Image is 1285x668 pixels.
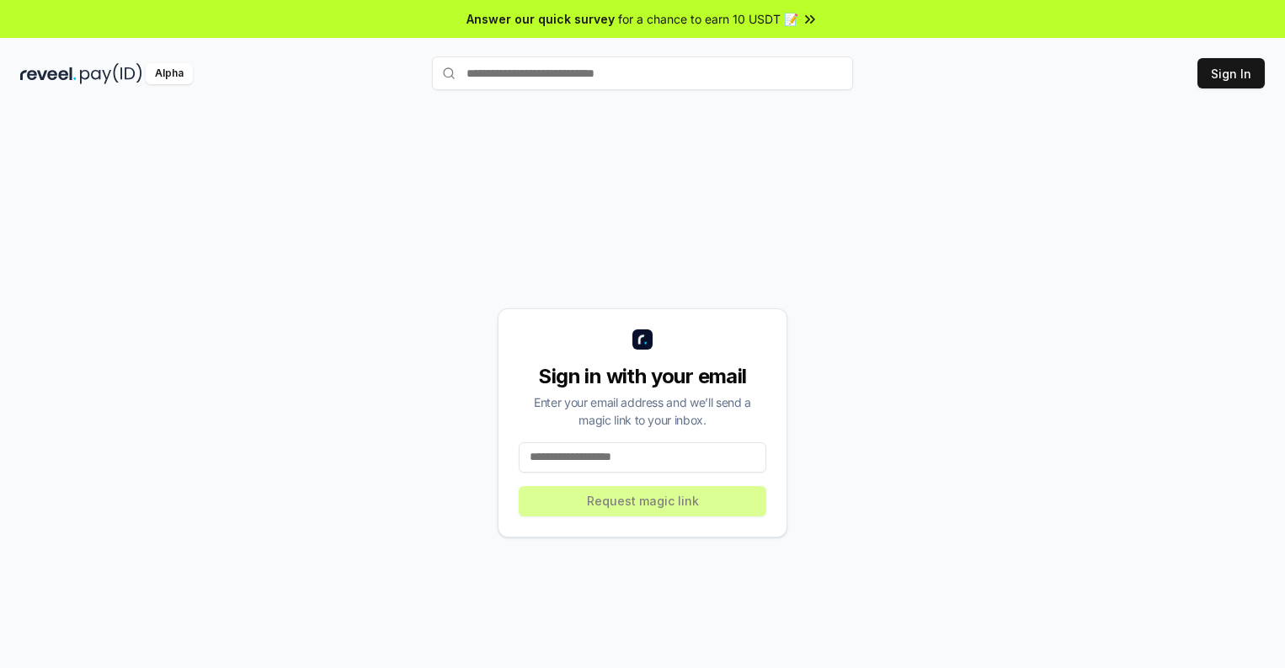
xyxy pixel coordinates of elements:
[519,363,766,390] div: Sign in with your email
[146,63,193,84] div: Alpha
[20,63,77,84] img: reveel_dark
[467,10,615,28] span: Answer our quick survey
[632,329,653,350] img: logo_small
[519,393,766,429] div: Enter your email address and we’ll send a magic link to your inbox.
[80,63,142,84] img: pay_id
[618,10,798,28] span: for a chance to earn 10 USDT 📝
[1197,58,1265,88] button: Sign In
